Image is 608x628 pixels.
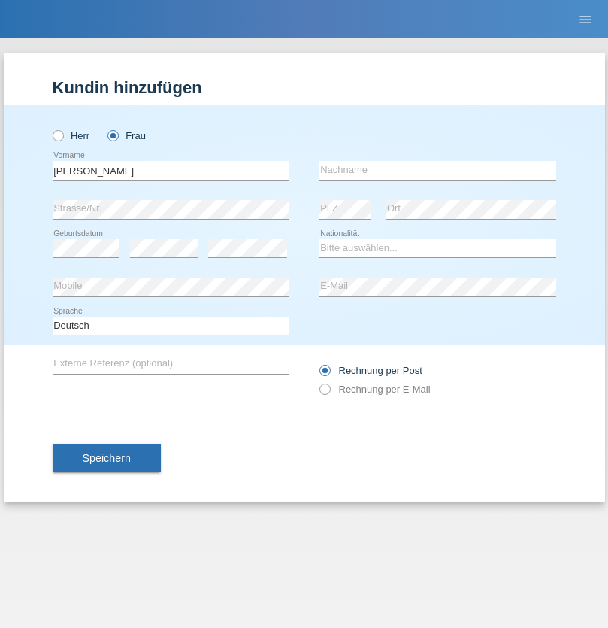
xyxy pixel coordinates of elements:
[53,78,556,97] h1: Kundin hinzufügen
[53,130,90,141] label: Herr
[83,452,131,464] span: Speichern
[319,365,422,376] label: Rechnung per Post
[319,365,329,384] input: Rechnung per Post
[319,384,431,395] label: Rechnung per E-Mail
[107,130,146,141] label: Frau
[319,384,329,402] input: Rechnung per E-Mail
[53,130,62,140] input: Herr
[53,444,161,472] button: Speichern
[107,130,117,140] input: Frau
[578,12,593,27] i: menu
[570,14,600,23] a: menu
